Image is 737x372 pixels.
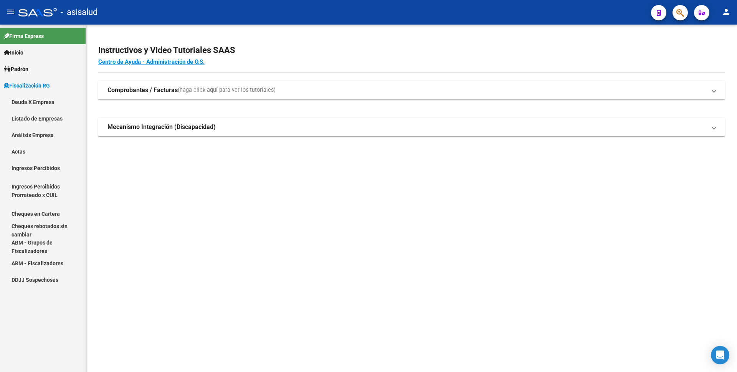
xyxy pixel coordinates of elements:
[98,118,725,136] mat-expansion-panel-header: Mecanismo Integración (Discapacidad)
[4,65,28,73] span: Padrón
[4,32,44,40] span: Firma Express
[6,7,15,17] mat-icon: menu
[722,7,731,17] mat-icon: person
[711,346,729,364] div: Open Intercom Messenger
[61,4,97,21] span: - asisalud
[98,43,725,58] h2: Instructivos y Video Tutoriales SAAS
[4,81,50,90] span: Fiscalización RG
[178,86,276,94] span: (haga click aquí para ver los tutoriales)
[4,48,23,57] span: Inicio
[98,58,205,65] a: Centro de Ayuda - Administración de O.S.
[107,123,216,131] strong: Mecanismo Integración (Discapacidad)
[98,81,725,99] mat-expansion-panel-header: Comprobantes / Facturas(haga click aquí para ver los tutoriales)
[107,86,178,94] strong: Comprobantes / Facturas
